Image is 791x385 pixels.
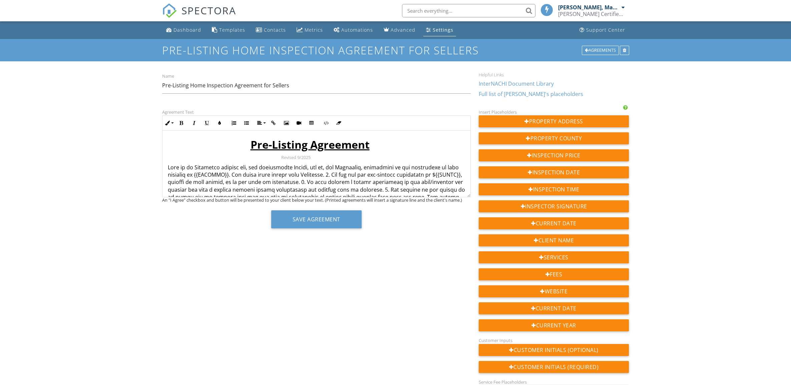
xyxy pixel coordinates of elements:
[479,183,629,195] div: Inspection Time
[162,117,175,129] button: Inline Style
[294,24,326,36] a: Metrics
[582,46,619,55] div: Agreements
[280,117,293,129] button: Insert Image (Ctrl+P)
[479,166,629,178] div: Inspection Date
[381,24,418,36] a: Advanced
[433,27,453,33] div: Settings
[281,154,311,160] span: Revised 9/2025
[163,24,204,36] a: Dashboard
[402,4,535,17] input: Search everything...
[228,117,240,129] button: Ordered List
[320,117,332,129] button: Code View
[479,344,629,356] div: Customer Initials (Optional)
[479,251,629,263] div: Services
[162,73,174,79] label: Name
[162,3,177,18] img: The Best Home Inspection Software - Spectora
[479,149,629,161] div: Inspection Price
[209,24,248,36] a: Templates
[479,285,629,297] div: Website
[582,47,620,53] a: Agreements
[577,24,628,36] a: Support Center
[479,115,629,127] div: Property Address
[267,117,280,129] button: Insert Link (Ctrl+K)
[558,4,620,11] div: [PERSON_NAME], Managing Member
[162,44,629,56] h1: Pre-Listing Home Inspection Agreement for Sellers
[293,117,305,129] button: Insert Video
[423,24,456,36] a: Settings
[255,117,267,129] button: Align
[479,337,512,343] label: Customer Inputs
[479,234,629,246] div: Client Name
[305,117,318,129] button: Insert Table
[162,197,471,203] div: An "I Agree" checkbox and button will be presented to your client below your text. (Printed agree...
[479,302,629,314] div: Current Date
[253,24,289,36] a: Contacts
[332,117,345,129] button: Clear Formatting
[586,27,625,33] div: Support Center
[219,27,245,33] div: Templates
[479,319,629,331] div: Current Year
[479,379,527,385] label: Service Fee Placeholders
[479,200,629,212] div: Inspector Signature
[181,3,236,17] span: SPECTORA
[240,117,253,129] button: Unordered List
[201,117,213,129] button: Underline (Ctrl+U)
[264,27,286,33] div: Contacts
[251,137,370,152] u: Pre-Listing Agreement
[479,109,517,115] label: Insert Placeholders
[271,210,362,228] button: Save Agreement
[479,361,629,373] div: Customer Initials (Required)
[331,24,376,36] a: Automations (Basic)
[391,27,415,33] div: Advanced
[162,109,194,115] label: Agreement Text
[188,117,201,129] button: Italic (Ctrl+I)
[213,117,226,129] button: Colors
[479,72,629,77] div: Helpful Links
[479,217,629,229] div: Current Date
[341,27,373,33] div: Automations
[175,117,188,129] button: Bold (Ctrl+B)
[479,132,629,144] div: Property County
[173,27,201,33] div: Dashboard
[479,90,583,98] a: Full list of [PERSON_NAME]'s placeholders
[305,27,323,33] div: Metrics
[479,80,554,87] a: InterNACHI Document Library
[162,9,236,23] a: SPECTORA
[558,11,625,17] div: Rasmussen Certified Inspections LLC
[479,268,629,280] div: Fees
